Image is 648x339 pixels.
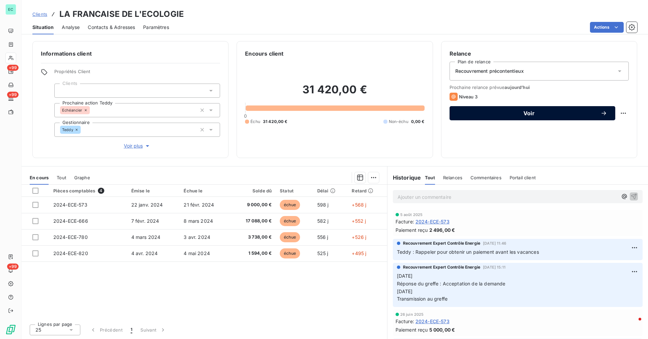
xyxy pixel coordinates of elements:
button: Suivant [136,323,170,337]
span: [DATE] [397,273,413,279]
span: Analyse [62,24,80,31]
span: 525 j [317,250,328,256]
span: 4 [98,188,104,194]
span: 9 000,00 € [235,202,272,208]
span: Recouvrement précontentieux [455,68,524,74]
span: +495 j [352,250,366,256]
span: Paramètres [143,24,169,31]
span: [DATE] [397,288,413,294]
span: 7 févr. 2024 [131,218,159,224]
span: aujourd’hui [505,85,530,90]
span: 4 mai 2024 [184,250,210,256]
span: 1 594,00 € [235,250,272,257]
span: Contacts & Adresses [88,24,135,31]
span: échue [280,216,300,226]
span: échue [280,200,300,210]
span: Echéancier [62,108,82,112]
span: Voir plus [124,143,151,149]
span: 31 420,00 € [263,119,288,125]
span: 2024-ECE-780 [53,234,88,240]
span: 22 janv. 2024 [131,202,163,208]
button: Précédent [86,323,127,337]
span: 4 mars 2024 [131,234,161,240]
span: Relances [443,175,462,180]
span: Prochaine relance prévue [450,85,629,90]
span: 598 j [317,202,329,208]
input: Ajouter une valeur [90,107,95,113]
span: +526 j [352,234,366,240]
span: [DATE] 11:46 [483,241,506,245]
iframe: Intercom live chat [625,316,641,332]
span: 17 088,00 € [235,218,272,224]
span: 2024-ECE-573 [415,318,450,325]
span: Graphe [74,175,90,180]
a: Clients [32,11,47,18]
span: 3 738,00 € [235,234,272,241]
span: Clients [32,11,47,17]
button: Actions [590,22,624,33]
span: Commentaires [470,175,502,180]
span: échue [280,248,300,258]
span: +99 [7,264,19,270]
span: 582 j [317,218,329,224]
span: +552 j [352,218,366,224]
button: Voir [450,106,615,120]
span: Voir [458,111,600,116]
span: 8 mars 2024 [184,218,213,224]
span: échue [280,232,300,242]
h6: Historique [387,174,421,182]
span: 1 [131,327,132,333]
span: 0,00 € [411,119,425,125]
span: Propriétés Client [54,69,220,78]
span: 2024-ECE-573 [415,218,450,225]
span: +99 [7,92,19,98]
span: 21 févr. 2024 [184,202,214,208]
span: Teddy : Rappeler pour obtenir un paiement avant les vacances [397,249,539,255]
span: En cours [30,175,49,180]
span: [DATE] 15:11 [483,265,506,269]
span: Facture : [396,318,414,325]
span: Facture : [396,218,414,225]
span: 3 avr. 2024 [184,234,210,240]
span: 4 avr. 2024 [131,250,158,256]
h3: LA FRANCAISE DE L'ECOLOGIE [59,8,184,20]
span: Situation [32,24,54,31]
div: Émise le [131,188,176,193]
div: Pièces comptables [53,188,123,194]
span: Portail client [510,175,536,180]
span: Tout [425,175,435,180]
div: Retard [352,188,383,193]
h6: Informations client [41,50,220,58]
span: 25 [35,327,41,333]
span: 2024-ECE-573 [53,202,87,208]
span: Transmission au greffe [397,296,448,302]
div: Échue le [184,188,226,193]
div: Solde dû [235,188,272,193]
span: Teddy [62,128,73,132]
span: 5 000,00 € [429,326,455,333]
div: Statut [280,188,309,193]
span: Non-échu [389,119,408,125]
img: Logo LeanPay [5,324,16,335]
h6: Relance [450,50,629,58]
span: 2 496,00 € [429,226,455,234]
span: +99 [7,65,19,71]
span: Recouvrement Expert Contrôle Energie [403,240,480,246]
input: Ajouter une valeur [60,88,65,94]
span: 556 j [317,234,328,240]
span: Tout [57,175,66,180]
span: Paiement reçu [396,326,428,333]
span: 0 [244,113,247,119]
input: Ajouter une valeur [81,127,86,133]
span: Niveau 3 [459,94,478,99]
span: Paiement reçu [396,226,428,234]
button: Voir plus [54,142,220,150]
h2: 31 420,00 € [245,83,424,103]
div: Délai [317,188,344,193]
div: EC [5,4,16,15]
span: Réponse du greffe : Acceptation de la demande [397,281,506,286]
span: 26 juin 2025 [400,312,424,316]
h6: Encours client [245,50,283,58]
button: 1 [127,323,136,337]
span: Recouvrement Expert Contrôle Energie [403,264,480,270]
